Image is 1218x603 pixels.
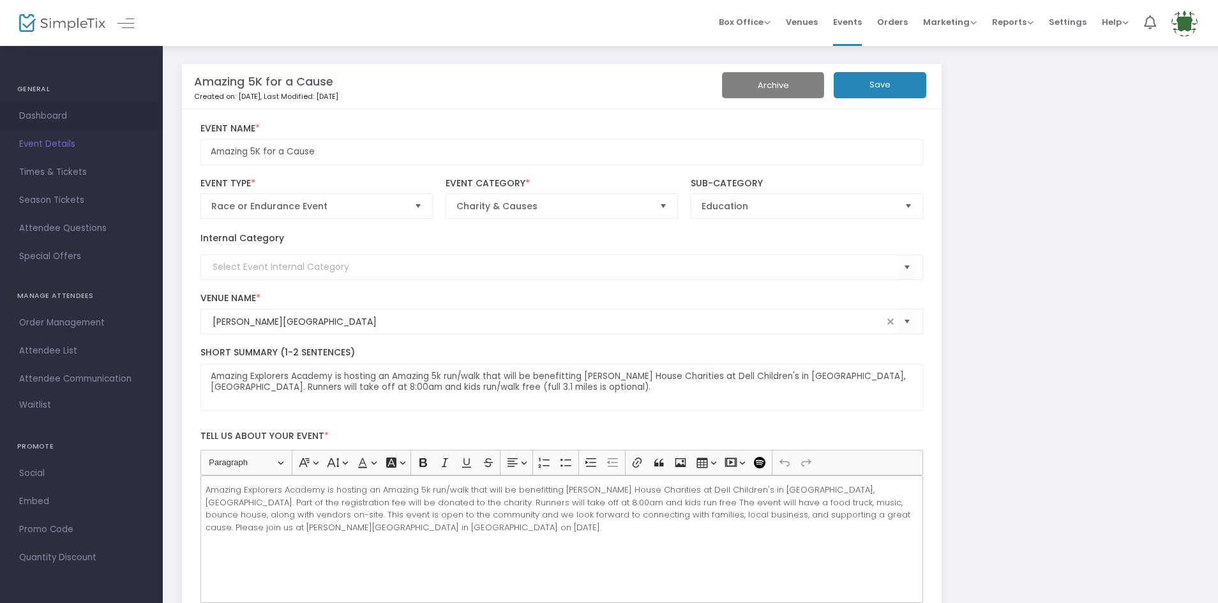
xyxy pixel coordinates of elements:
[200,450,924,475] div: Editor toolbar
[209,455,275,470] span: Paragraph
[200,346,355,359] span: Short Summary (1-2 Sentences)
[194,73,333,90] m-panel-title: Amazing 5K for a Cause
[1102,16,1129,28] span: Help
[691,178,924,190] label: Sub-Category
[19,136,144,153] span: Event Details
[722,72,824,98] button: Archive
[19,493,144,510] span: Embed
[19,315,144,331] span: Order Management
[883,314,898,329] span: clear
[213,260,899,274] input: Select Event Internal Category
[211,200,405,212] span: Race or Endurance Event
[409,194,427,218] button: Select
[200,123,924,135] label: Event Name
[19,220,144,237] span: Attendee Questions
[213,315,883,329] input: Select Venue
[654,194,672,218] button: Select
[260,91,338,101] span: , Last Modified: [DATE]
[19,371,144,387] span: Attendee Communication
[719,16,771,28] span: Box Office
[898,309,916,335] button: Select
[17,283,146,309] h4: MANAGE ATTENDEES
[19,521,144,538] span: Promo Code
[200,293,924,304] label: Venue Name
[19,108,144,124] span: Dashboard
[833,6,862,38] span: Events
[877,6,908,38] span: Orders
[19,549,144,566] span: Quantity Discount
[898,254,916,280] button: Select
[992,16,1034,28] span: Reports
[19,465,144,482] span: Social
[834,72,926,98] button: Save
[200,475,924,603] div: Rich Text Editor, main
[200,232,284,245] label: Internal Category
[19,399,51,412] span: Waitlist
[17,434,146,459] h4: PROMOTE
[456,200,650,212] span: Charity & Causes
[194,424,929,450] label: Tell us about your event
[923,16,977,28] span: Marketing
[19,192,144,209] span: Season Tickets
[17,77,146,102] h4: GENERAL
[446,178,679,190] label: Event Category
[194,91,684,102] p: Created on: [DATE]
[19,164,144,181] span: Times & Tickets
[200,178,433,190] label: Event Type
[786,6,818,38] span: Venues
[19,343,144,359] span: Attendee List
[19,248,144,265] span: Special Offers
[200,139,924,165] input: Enter Event Name
[1049,6,1086,38] span: Settings
[702,200,895,212] span: Education
[203,453,289,473] button: Paragraph
[206,484,917,533] p: Amazing Explorers Academy is hosting an Amazing 5k run/walk that will be benefitting [PERSON_NAME...
[899,194,917,218] button: Select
